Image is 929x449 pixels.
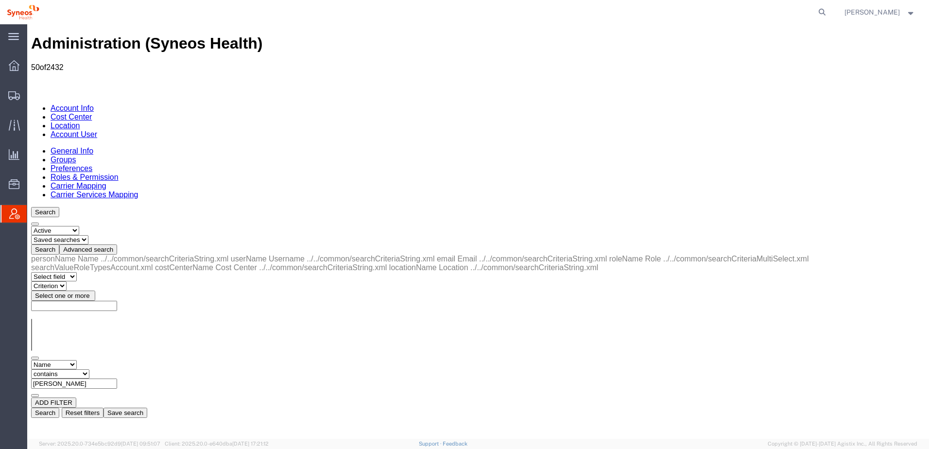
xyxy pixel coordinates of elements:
[39,441,160,447] span: Server: 2025.20.0-734e5bc92d9
[4,230,898,248] div: personName Name ../../common/searchCriteriaString.xml userName Username ../../common/searchCriter...
[419,441,443,447] a: Support
[232,441,269,447] span: [DATE] 17:21:12
[844,7,900,17] span: Melissa Gallo
[443,441,467,447] a: Feedback
[4,266,68,276] button: Select one or more
[34,383,76,394] button: Reset filters
[8,268,63,275] span: Select one or more
[165,441,269,447] span: Client: 2025.20.0-e640dba
[27,24,929,439] iframe: FS Legacy Container
[76,383,120,394] button: Save search
[844,6,916,18] button: [PERSON_NAME]
[121,441,160,447] span: [DATE] 09:51:07
[32,220,90,230] button: Advanced search
[768,440,917,448] span: Copyright © [DATE]-[DATE] Agistix Inc., All Rights Reserved
[7,5,39,19] img: logo
[4,383,32,394] button: Search
[4,373,49,383] button: ADD FILTER
[4,294,5,327] select: Select one or more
